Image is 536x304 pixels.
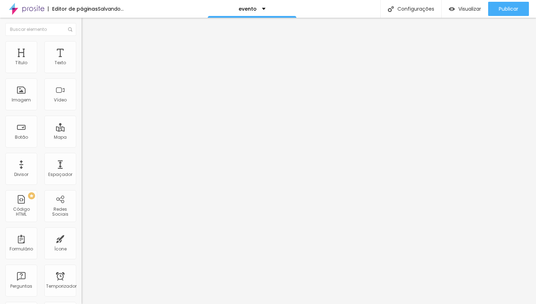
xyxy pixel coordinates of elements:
font: Perguntas [10,283,32,289]
input: Buscar elemento [5,23,76,36]
font: Ícone [54,246,67,252]
font: Vídeo [54,97,67,103]
font: Temporizador [46,283,77,289]
button: Publicar [488,2,529,16]
font: Imagem [12,97,31,103]
font: Texto [55,60,66,66]
font: Espaçador [48,171,72,177]
font: Mapa [54,134,67,140]
font: Publicar [499,5,518,12]
font: Divisor [14,171,28,177]
font: Formulário [10,246,33,252]
font: Botão [15,134,28,140]
font: Editor de páginas [52,5,98,12]
font: Visualizar [458,5,481,12]
iframe: Editor [82,18,536,304]
img: Ícone [68,27,72,32]
img: Ícone [388,6,394,12]
font: Configurações [397,5,434,12]
font: Código HTML [13,206,30,217]
font: Título [15,60,27,66]
font: Redes Sociais [52,206,68,217]
font: evento [239,5,257,12]
button: Visualizar [442,2,488,16]
img: view-1.svg [449,6,455,12]
div: Salvando... [98,6,124,11]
